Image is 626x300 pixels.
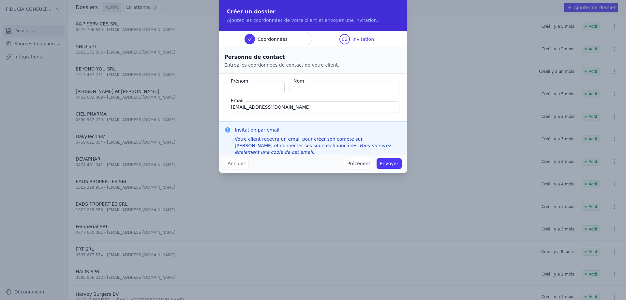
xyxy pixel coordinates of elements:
h2: Personne de contact [224,53,402,62]
button: Annuler [224,158,248,169]
nav: Progress [219,31,407,47]
p: Entrez les coordonnées de contact de votre client. [224,62,402,68]
span: Invitation [352,36,374,42]
label: Prénom [230,78,249,84]
label: Nom [292,78,306,84]
h2: Créer un dossier [227,8,399,16]
div: Votre client recevra un email pour créer son compte sur [PERSON_NAME] et connecter ses sources fi... [235,136,402,155]
button: Envoyer [377,158,402,169]
button: Précedent [344,158,373,169]
h3: Invitation par email [235,127,402,133]
span: 02 [342,36,348,42]
span: Coordonnées [258,36,288,42]
label: Email [230,97,245,104]
p: Ajoutez les coordonnées de votre client et envoyez une invitation. [227,17,399,24]
em: Vous recevrez également une copie de cet email. [235,143,391,155]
